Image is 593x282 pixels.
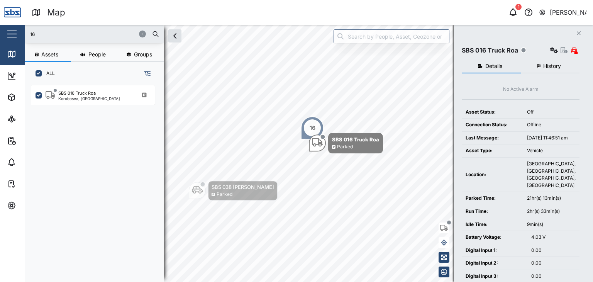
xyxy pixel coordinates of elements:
[466,109,519,116] div: Asset Status:
[466,171,519,178] div: Location:
[20,180,41,188] div: Tasks
[527,134,576,142] div: [DATE] 11:46:51 am
[466,121,519,129] div: Connection Status:
[466,260,524,267] div: Digital Input 2:
[543,63,561,69] span: History
[550,8,587,17] div: [PERSON_NAME]
[485,63,502,69] span: Details
[20,158,44,166] div: Alarms
[31,83,163,276] div: grid
[134,52,152,57] span: Groups
[337,143,353,151] div: Parked
[527,147,576,155] div: Vehicle
[189,181,278,200] div: Map marker
[539,7,587,18] button: [PERSON_NAME]
[531,234,576,241] div: 4.03 V
[466,247,524,254] div: Digital Input 1:
[29,28,159,40] input: Search assets or drivers
[212,183,274,191] div: SBS 038 [PERSON_NAME]
[58,90,96,97] div: SBS 016 Truck Roa
[88,52,106,57] span: People
[217,191,232,198] div: Parked
[47,6,65,19] div: Map
[531,247,576,254] div: 0.00
[20,136,46,145] div: Reports
[527,121,576,129] div: Offline
[309,133,383,153] div: Map marker
[462,46,518,55] div: SBS 016 Truck Roa
[466,195,519,202] div: Parked Time:
[466,208,519,215] div: Run Time:
[332,136,379,143] div: SBS 016 Truck Roa
[503,86,539,93] div: No Active Alarm
[301,116,324,139] div: Map marker
[466,134,519,142] div: Last Message:
[334,29,449,43] input: Search by People, Asset, Geozone or Place
[41,52,58,57] span: Assets
[25,25,593,282] canvas: Map
[4,4,21,21] img: Main Logo
[466,273,524,280] div: Digital Input 3:
[20,201,47,210] div: Settings
[515,4,522,10] div: 1
[466,221,519,228] div: Idle Time:
[20,93,44,102] div: Assets
[466,147,519,155] div: Asset Type:
[20,115,39,123] div: Sites
[531,273,576,280] div: 0.00
[527,208,576,215] div: 2hr(s) 33min(s)
[527,160,576,189] div: [GEOGRAPHIC_DATA], [GEOGRAPHIC_DATA], [GEOGRAPHIC_DATA], [GEOGRAPHIC_DATA]
[527,221,576,228] div: 9min(s)
[20,71,55,80] div: Dashboard
[531,260,576,267] div: 0.00
[20,50,37,58] div: Map
[527,195,576,202] div: 21hr(s) 13min(s)
[310,124,315,132] div: 16
[527,109,576,116] div: Off
[58,97,120,100] div: Korobosea, [GEOGRAPHIC_DATA]
[42,70,55,76] label: ALL
[466,234,524,241] div: Battery Voltage:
